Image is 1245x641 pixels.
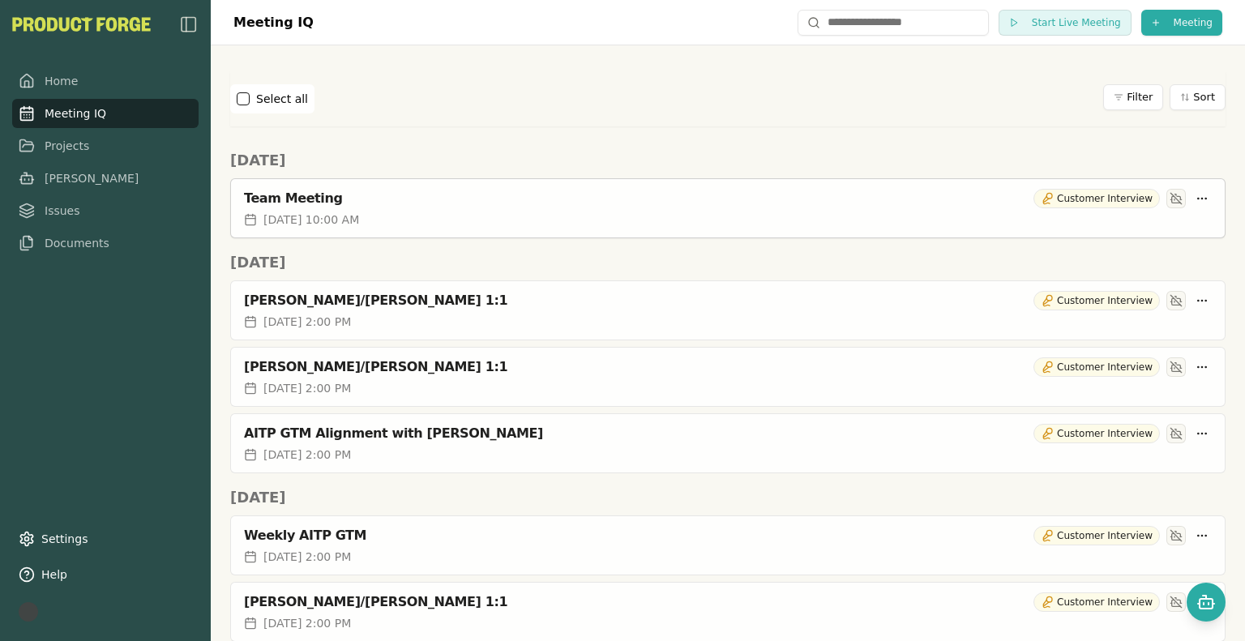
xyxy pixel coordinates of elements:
[1170,84,1226,110] button: Sort
[1032,16,1121,29] span: Start Live Meeting
[244,528,1027,544] div: Weekly AITP GTM
[230,515,1226,575] a: Weekly AITP GTMCustomer Interview[DATE] 2:00 PM
[1192,357,1212,377] button: More options
[1166,291,1186,310] div: Smith has not been invited
[999,10,1132,36] button: Start Live Meeting
[230,251,1226,274] h2: [DATE]
[1033,592,1160,612] div: Customer Interview
[1033,357,1160,377] div: Customer Interview
[263,447,351,463] span: [DATE] 2:00 PM
[1141,10,1222,36] button: Meeting
[263,549,351,565] span: [DATE] 2:00 PM
[12,99,199,128] a: Meeting IQ
[12,17,151,32] img: Product Forge
[1033,424,1160,443] div: Customer Interview
[1192,424,1212,443] button: More options
[12,196,199,225] a: Issues
[12,17,151,32] button: PF-Logo
[1166,424,1186,443] div: Smith has not been invited
[1033,189,1160,208] div: Customer Interview
[45,138,89,154] span: Projects
[1192,291,1212,310] button: More options
[244,190,1027,207] div: Team Meeting
[12,560,199,589] button: Help
[263,212,359,228] span: [DATE] 10:00 AM
[230,149,1226,172] h2: [DATE]
[45,235,109,251] span: Documents
[1033,526,1160,545] div: Customer Interview
[45,105,106,122] span: Meeting IQ
[230,413,1226,473] a: AITP GTM Alignment with [PERSON_NAME]Customer Interview[DATE] 2:00 PM
[45,203,80,219] span: Issues
[230,280,1226,340] a: [PERSON_NAME]/[PERSON_NAME] 1:1Customer Interview[DATE] 2:00 PM
[45,170,139,186] span: [PERSON_NAME]
[230,347,1226,407] a: [PERSON_NAME]/[PERSON_NAME] 1:1Customer Interview[DATE] 2:00 PM
[1033,291,1160,310] div: Customer Interview
[1174,16,1213,29] span: Meeting
[12,229,199,258] a: Documents
[179,15,199,34] button: Close Sidebar
[230,178,1226,238] a: Team MeetingCustomer Interview[DATE] 10:00 AM
[244,594,1027,610] div: [PERSON_NAME]/[PERSON_NAME] 1:1
[12,524,199,553] a: Settings
[1192,189,1212,208] button: More options
[1103,84,1163,110] button: Filter
[244,425,1027,442] div: AITP GTM Alignment with [PERSON_NAME]
[1166,526,1186,545] div: Smith has not been invited
[12,131,199,160] a: Projects
[244,293,1027,309] div: [PERSON_NAME]/[PERSON_NAME] 1:1
[263,615,351,631] span: [DATE] 2:00 PM
[263,380,351,396] span: [DATE] 2:00 PM
[244,359,1027,375] div: [PERSON_NAME]/[PERSON_NAME] 1:1
[179,15,199,34] img: sidebar
[1166,357,1186,377] div: Smith has not been invited
[256,91,308,107] label: Select all
[12,164,199,193] a: [PERSON_NAME]
[45,73,78,89] span: Home
[230,486,1226,509] h2: [DATE]
[1166,189,1186,208] div: Smith has not been invited
[233,13,314,32] h1: Meeting IQ
[12,66,199,96] a: Home
[1187,583,1226,622] button: Open chat
[1166,592,1186,612] div: Smith has not been invited
[263,314,351,330] span: [DATE] 2:00 PM
[1192,526,1212,545] button: More options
